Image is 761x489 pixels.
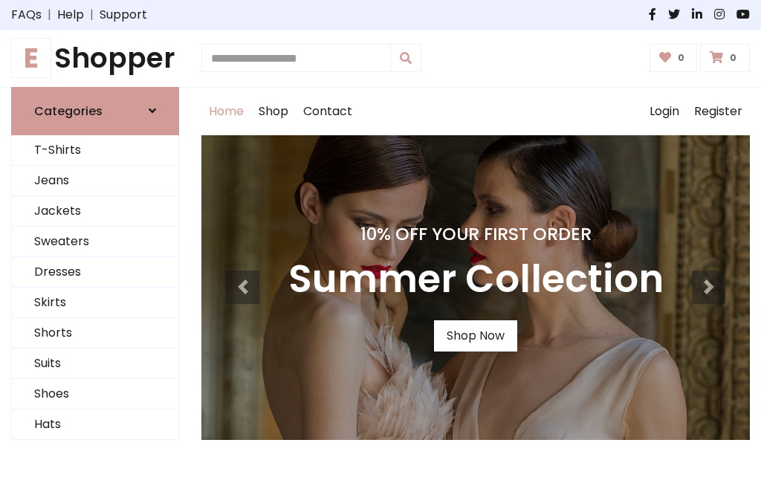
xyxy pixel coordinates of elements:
h1: Shopper [11,42,179,75]
span: | [42,6,57,24]
h6: Categories [34,104,103,118]
a: Contact [296,88,360,135]
h4: 10% Off Your First Order [288,224,664,244]
a: 0 [700,44,750,72]
a: Shorts [12,318,178,349]
a: Help [57,6,84,24]
span: | [84,6,100,24]
span: 0 [674,51,688,65]
a: Home [201,88,251,135]
a: Dresses [12,257,178,288]
a: Hats [12,409,178,440]
span: E [11,38,51,78]
a: Categories [11,87,179,135]
a: T-Shirts [12,135,178,166]
a: Jackets [12,196,178,227]
a: Shop [251,88,296,135]
a: Skirts [12,288,178,318]
a: Register [687,88,750,135]
a: EShopper [11,42,179,75]
a: 0 [650,44,698,72]
a: Shop Now [434,320,517,352]
a: Shoes [12,379,178,409]
a: Sweaters [12,227,178,257]
span: 0 [726,51,740,65]
a: FAQs [11,6,42,24]
h3: Summer Collection [288,256,664,302]
a: Suits [12,349,178,379]
a: Jeans [12,166,178,196]
a: Support [100,6,147,24]
a: Login [642,88,687,135]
